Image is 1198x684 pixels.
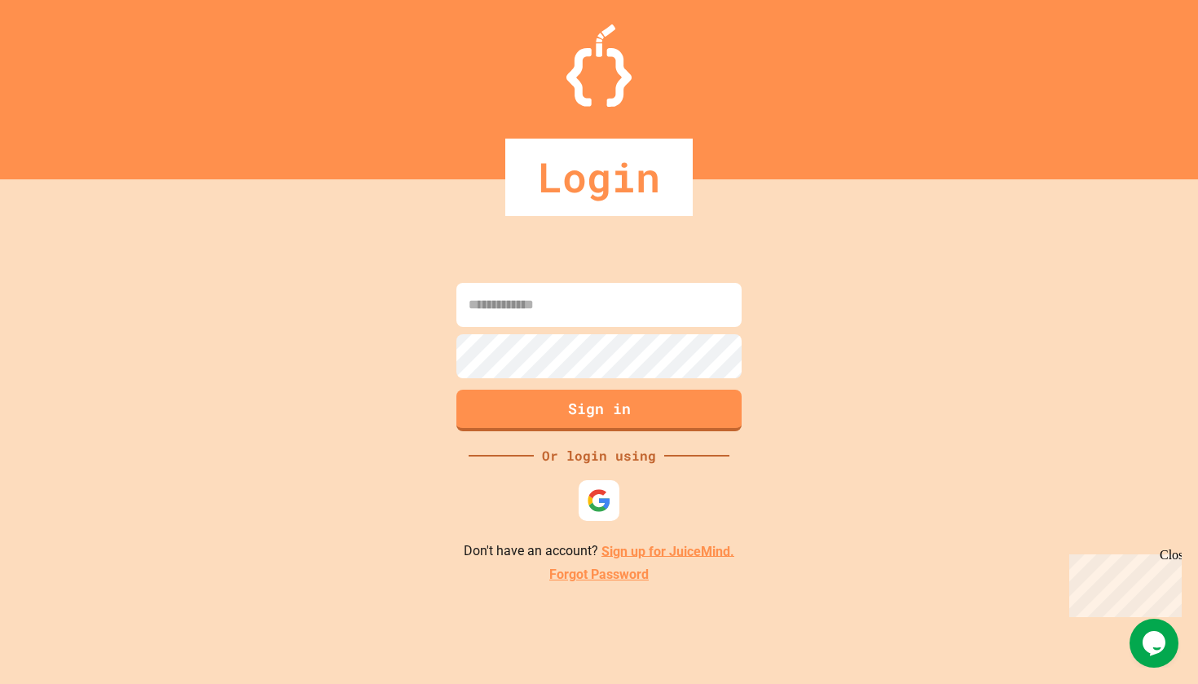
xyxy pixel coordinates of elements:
[601,543,734,558] a: Sign up for JuiceMind.
[549,565,649,585] a: Forgot Password
[534,446,664,466] div: Or login using
[587,488,611,513] img: google-icon.svg
[566,24,632,107] img: Logo.svg
[464,541,734,562] p: Don't have an account?
[505,139,693,216] div: Login
[1130,619,1182,668] iframe: chat widget
[1063,548,1182,617] iframe: chat widget
[456,390,742,431] button: Sign in
[7,7,112,104] div: Chat with us now!Close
